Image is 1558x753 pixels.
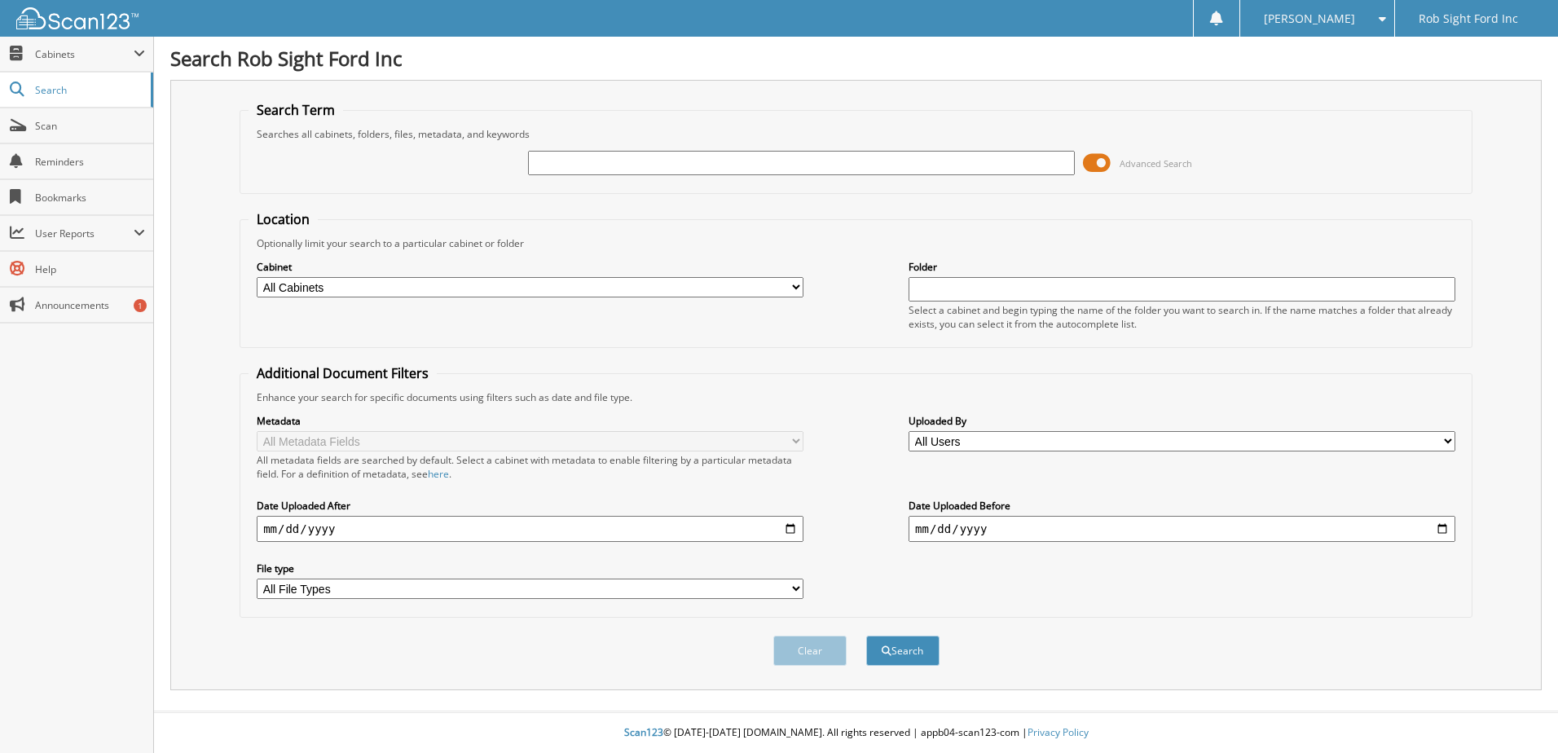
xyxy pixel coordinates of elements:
span: Advanced Search [1120,157,1192,170]
legend: Location [249,210,318,228]
div: 1 [134,299,147,312]
div: Optionally limit your search to a particular cabinet or folder [249,236,1463,250]
label: Uploaded By [909,414,1455,428]
span: Scan [35,119,145,133]
span: Search [35,83,143,97]
h1: Search Rob Sight Ford Inc [170,45,1542,72]
div: Enhance your search for specific documents using filters such as date and file type. [249,390,1463,404]
label: Date Uploaded After [257,499,803,513]
span: [PERSON_NAME] [1264,14,1355,24]
a: here [428,467,449,481]
a: Privacy Policy [1028,725,1089,739]
input: end [909,516,1455,542]
span: Bookmarks [35,191,145,205]
span: Cabinets [35,47,134,61]
img: scan123-logo-white.svg [16,7,139,29]
span: Announcements [35,298,145,312]
span: Help [35,262,145,276]
button: Clear [773,636,847,666]
label: Date Uploaded Before [909,499,1455,513]
legend: Additional Document Filters [249,364,437,382]
button: Search [866,636,940,666]
span: User Reports [35,227,134,240]
label: Cabinet [257,260,803,274]
label: Metadata [257,414,803,428]
span: Rob Sight Ford Inc [1419,14,1518,24]
div: All metadata fields are searched by default. Select a cabinet with metadata to enable filtering b... [257,453,803,481]
label: File type [257,561,803,575]
div: Select a cabinet and begin typing the name of the folder you want to search in. If the name match... [909,303,1455,331]
div: © [DATE]-[DATE] [DOMAIN_NAME]. All rights reserved | appb04-scan123-com | [154,713,1558,753]
span: Reminders [35,155,145,169]
label: Folder [909,260,1455,274]
input: start [257,516,803,542]
div: Searches all cabinets, folders, files, metadata, and keywords [249,127,1463,141]
legend: Search Term [249,101,343,119]
span: Scan123 [624,725,663,739]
